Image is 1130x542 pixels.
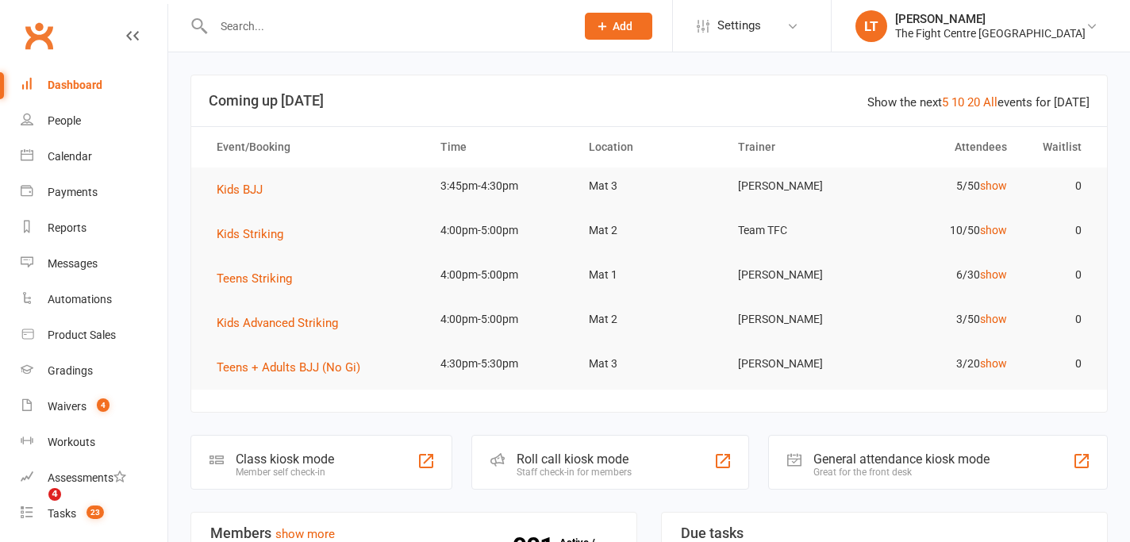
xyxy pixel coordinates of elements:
td: Mat 3 [575,167,724,205]
div: Payments [48,186,98,198]
div: Assessments [48,471,126,484]
span: Teens + Adults BJJ (No Gi) [217,360,360,375]
td: 0 [1021,212,1096,249]
span: Kids Advanced Striking [217,316,338,330]
th: Trainer [724,127,873,167]
a: Messages [21,246,167,282]
div: Staff check-in for members [517,467,632,478]
span: Teens Striking [217,271,292,286]
td: 0 [1021,167,1096,205]
a: show [980,179,1007,192]
h3: Coming up [DATE] [209,93,1090,109]
div: Calendar [48,150,92,163]
div: Member self check-in [236,467,334,478]
td: 4:00pm-5:00pm [426,212,575,249]
a: Waivers 4 [21,389,167,425]
td: 4:00pm-5:00pm [426,256,575,294]
h3: Due tasks [681,525,1088,541]
input: Search... [209,15,564,37]
a: show [980,224,1007,236]
div: Waivers [48,400,86,413]
div: Gradings [48,364,93,377]
a: Calendar [21,139,167,175]
td: Mat 1 [575,256,724,294]
a: show [980,357,1007,370]
a: Tasks 23 [21,496,167,532]
div: Automations [48,293,112,306]
td: Team TFC [724,212,873,249]
div: Tasks [48,507,76,520]
td: 0 [1021,345,1096,382]
th: Event/Booking [202,127,426,167]
td: Mat 2 [575,301,724,338]
h3: Members [210,525,617,541]
td: 10/50 [872,212,1021,249]
span: Settings [717,8,761,44]
div: Dashboard [48,79,102,91]
div: Show the next events for [DATE] [867,93,1090,112]
a: Assessments [21,460,167,496]
div: [PERSON_NAME] [895,12,1086,26]
th: Time [426,127,575,167]
span: Add [613,20,632,33]
td: 3/20 [872,345,1021,382]
button: Kids Striking [217,225,294,244]
button: Kids Advanced Striking [217,313,349,333]
a: Product Sales [21,317,167,353]
a: Clubworx [19,16,59,56]
td: 0 [1021,256,1096,294]
div: LT [855,10,887,42]
div: Reports [48,221,86,234]
div: Product Sales [48,329,116,341]
button: Teens Striking [217,269,303,288]
span: 4 [97,398,110,412]
th: Attendees [872,127,1021,167]
td: [PERSON_NAME] [724,345,873,382]
a: 10 [951,95,964,110]
td: 3:45pm-4:30pm [426,167,575,205]
div: Workouts [48,436,95,448]
a: show [980,313,1007,325]
a: Dashboard [21,67,167,103]
td: [PERSON_NAME] [724,301,873,338]
td: 6/30 [872,256,1021,294]
button: Kids BJJ [217,180,274,199]
td: Mat 2 [575,212,724,249]
a: Automations [21,282,167,317]
div: Messages [48,257,98,270]
a: 5 [942,95,948,110]
td: Mat 3 [575,345,724,382]
button: Teens + Adults BJJ (No Gi) [217,358,371,377]
a: People [21,103,167,139]
a: 20 [967,95,980,110]
td: 4:30pm-5:30pm [426,345,575,382]
div: General attendance kiosk mode [813,452,990,467]
a: Payments [21,175,167,210]
td: 0 [1021,301,1096,338]
div: Great for the front desk [813,467,990,478]
span: Kids BJJ [217,183,263,197]
td: 3/50 [872,301,1021,338]
td: 4:00pm-5:00pm [426,301,575,338]
span: Kids Striking [217,227,283,241]
div: Roll call kiosk mode [517,452,632,467]
div: The Fight Centre [GEOGRAPHIC_DATA] [895,26,1086,40]
td: [PERSON_NAME] [724,167,873,205]
a: Workouts [21,425,167,460]
div: Class kiosk mode [236,452,334,467]
button: Add [585,13,652,40]
td: 5/50 [872,167,1021,205]
th: Location [575,127,724,167]
a: Gradings [21,353,167,389]
div: People [48,114,81,127]
td: [PERSON_NAME] [724,256,873,294]
a: show [980,268,1007,281]
a: Reports [21,210,167,246]
th: Waitlist [1021,127,1096,167]
a: All [983,95,997,110]
span: 4 [48,488,61,501]
iframe: Intercom live chat [16,488,54,526]
a: show more [275,527,335,541]
span: 23 [86,505,104,519]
